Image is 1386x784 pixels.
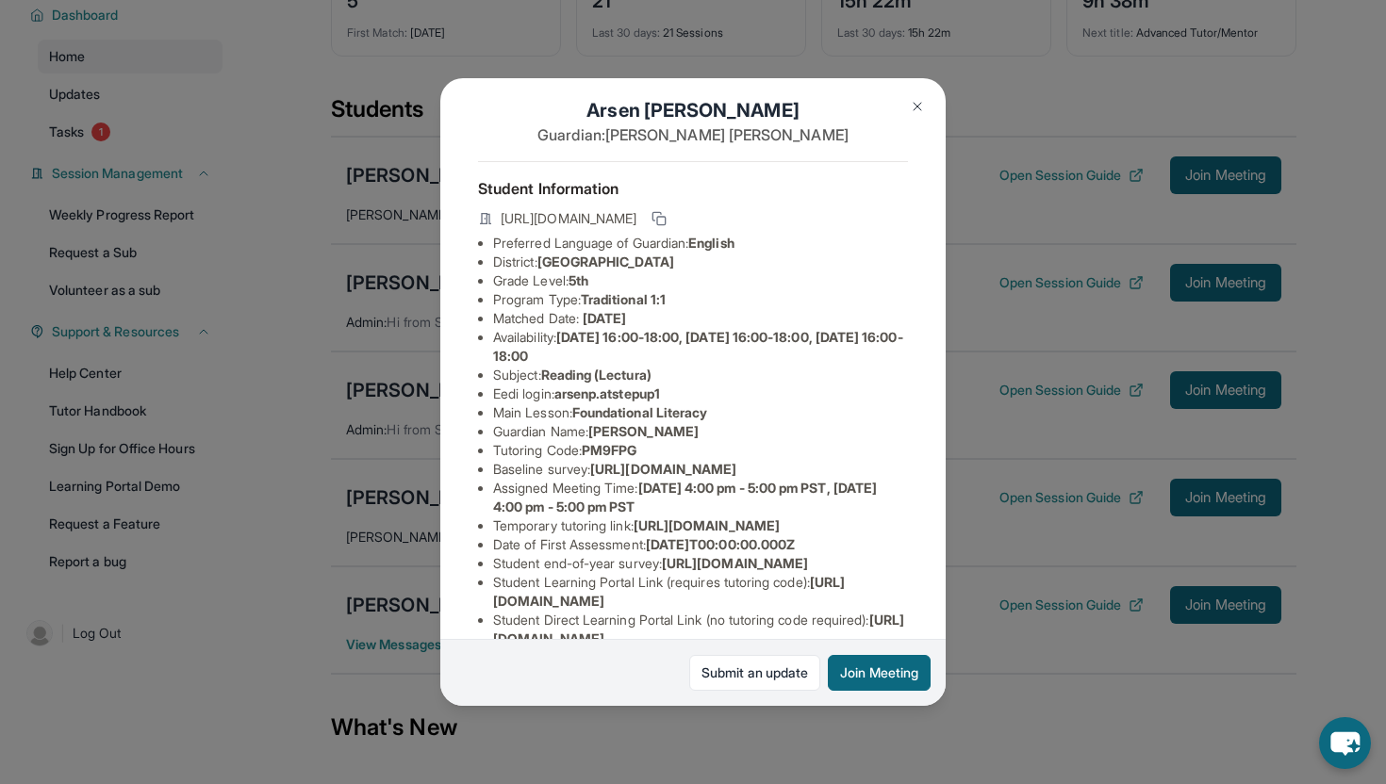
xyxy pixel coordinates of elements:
[493,366,908,384] li: Subject :
[493,253,908,271] li: District:
[554,385,660,401] span: arsenp.atstepup1
[634,517,780,533] span: [URL][DOMAIN_NAME]
[493,384,908,403] li: Eedi login :
[493,328,908,366] li: Availability:
[689,655,820,691] a: Submit an update
[493,611,908,648] li: Student Direct Learning Portal Link (no tutoring code required) :
[501,209,636,228] span: [URL][DOMAIN_NAME]
[569,272,588,288] span: 5th
[572,404,707,420] span: Foundational Literacy
[493,309,908,328] li: Matched Date:
[478,97,908,123] h1: Arsen [PERSON_NAME]
[1319,717,1371,769] button: chat-button
[583,310,626,326] span: [DATE]
[581,291,666,307] span: Traditional 1:1
[646,536,795,552] span: [DATE]T00:00:00.000Z
[493,234,908,253] li: Preferred Language of Guardian:
[648,207,670,230] button: Copy link
[478,123,908,146] p: Guardian: [PERSON_NAME] [PERSON_NAME]
[493,329,903,364] span: [DATE] 16:00-18:00, [DATE] 16:00-18:00, [DATE] 16:00-18:00
[582,442,636,458] span: PM9FPG
[493,290,908,309] li: Program Type:
[493,480,877,514] span: [DATE] 4:00 pm - 5:00 pm PST, [DATE] 4:00 pm - 5:00 pm PST
[493,554,908,573] li: Student end-of-year survey :
[688,235,734,251] span: English
[493,573,908,611] li: Student Learning Portal Link (requires tutoring code) :
[590,461,736,477] span: [URL][DOMAIN_NAME]
[828,655,931,691] button: Join Meeting
[541,367,652,383] span: Reading (Lectura)
[478,177,908,200] h4: Student Information
[493,271,908,290] li: Grade Level:
[493,441,908,460] li: Tutoring Code :
[588,423,699,439] span: [PERSON_NAME]
[493,479,908,516] li: Assigned Meeting Time :
[910,99,925,114] img: Close Icon
[537,253,674,269] span: [GEOGRAPHIC_DATA]
[493,422,908,441] li: Guardian Name :
[493,460,908,479] li: Baseline survey :
[662,555,808,571] span: [URL][DOMAIN_NAME]
[493,535,908,554] li: Date of First Assessment :
[493,403,908,422] li: Main Lesson :
[493,516,908,535] li: Temporary tutoring link :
